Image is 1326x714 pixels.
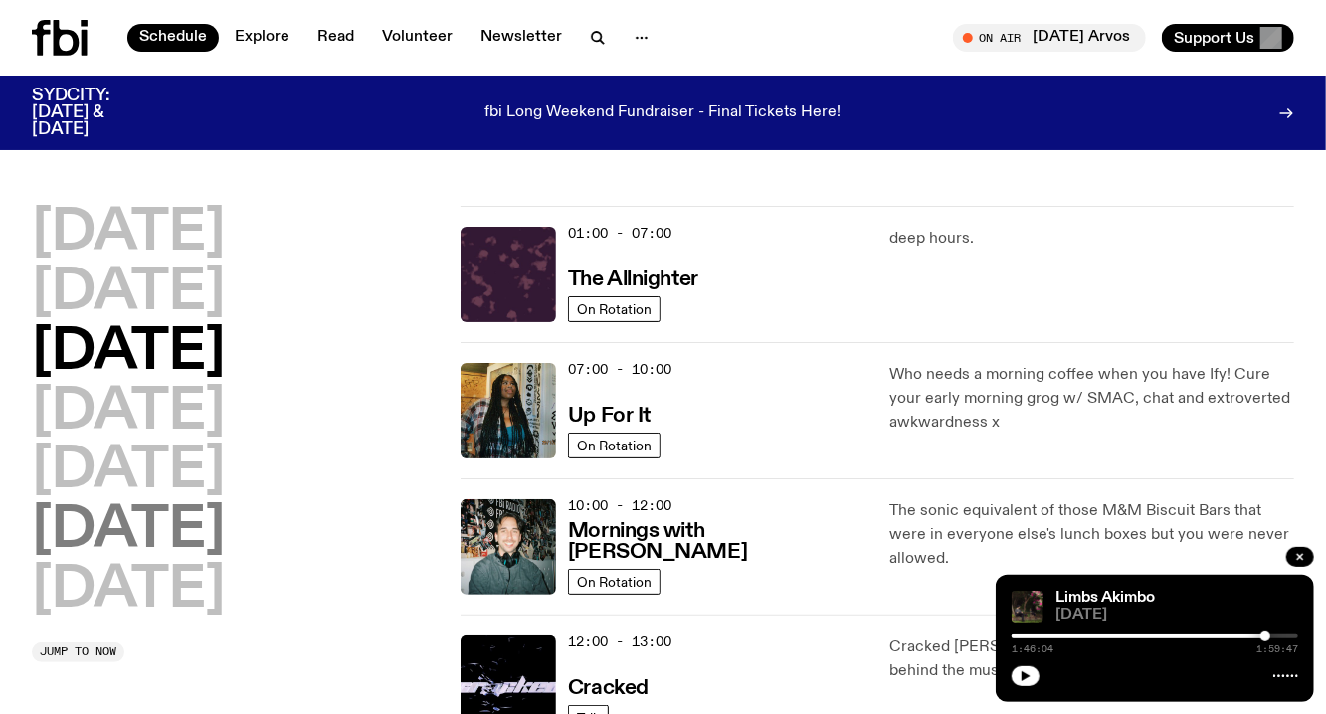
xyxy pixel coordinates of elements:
[461,499,556,595] img: Radio presenter Ben Hansen sits in front of a wall of photos and an fbi radio sign. Film photo. B...
[32,385,225,441] button: [DATE]
[568,569,661,595] a: On Rotation
[32,642,124,662] button: Jump to now
[568,632,671,651] span: 12:00 - 13:00
[577,302,652,317] span: On Rotation
[32,266,225,321] button: [DATE]
[568,402,651,427] a: Up For It
[568,224,671,243] span: 01:00 - 07:00
[305,24,366,52] a: Read
[1055,590,1155,606] a: Limbs Akimbo
[469,24,574,52] a: Newsletter
[568,360,671,379] span: 07:00 - 10:00
[1012,591,1043,623] img: Jackson sits at an outdoor table, legs crossed and gazing at a black and brown dog also sitting a...
[568,517,865,563] a: Mornings with [PERSON_NAME]
[485,104,842,122] p: fbi Long Weekend Fundraiser - Final Tickets Here!
[40,646,116,657] span: Jump to now
[32,206,225,262] button: [DATE]
[568,674,649,699] a: Cracked
[577,575,652,590] span: On Rotation
[568,678,649,699] h3: Cracked
[1162,24,1294,52] button: Support Us
[32,325,225,381] button: [DATE]
[461,363,556,458] img: Ify - a Brown Skin girl with black braided twists, looking up to the side with her tongue stickin...
[1256,644,1298,654] span: 1:59:47
[32,503,225,559] button: [DATE]
[568,433,661,458] a: On Rotation
[1055,608,1298,623] span: [DATE]
[889,363,1294,435] p: Who needs a morning coffee when you have Ify! Cure your early morning grog w/ SMAC, chat and extr...
[889,499,1294,571] p: The sonic equivalent of those M&M Biscuit Bars that were in everyone else's lunch boxes but you w...
[568,496,671,515] span: 10:00 - 12:00
[370,24,465,52] a: Volunteer
[889,635,1294,683] p: Cracked [PERSON_NAME] open the creative process behind the music we love
[953,24,1146,52] button: On Air[DATE] Arvos
[127,24,219,52] a: Schedule
[568,266,698,290] a: The Allnighter
[1174,29,1254,47] span: Support Us
[568,269,698,290] h3: The Allnighter
[568,521,865,563] h3: Mornings with [PERSON_NAME]
[577,439,652,453] span: On Rotation
[889,227,1294,251] p: deep hours.
[32,563,225,619] button: [DATE]
[32,88,159,138] h3: SYDCITY: [DATE] & [DATE]
[1012,644,1053,654] span: 1:46:04
[568,296,661,322] a: On Rotation
[32,444,225,499] button: [DATE]
[568,406,651,427] h3: Up For It
[223,24,301,52] a: Explore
